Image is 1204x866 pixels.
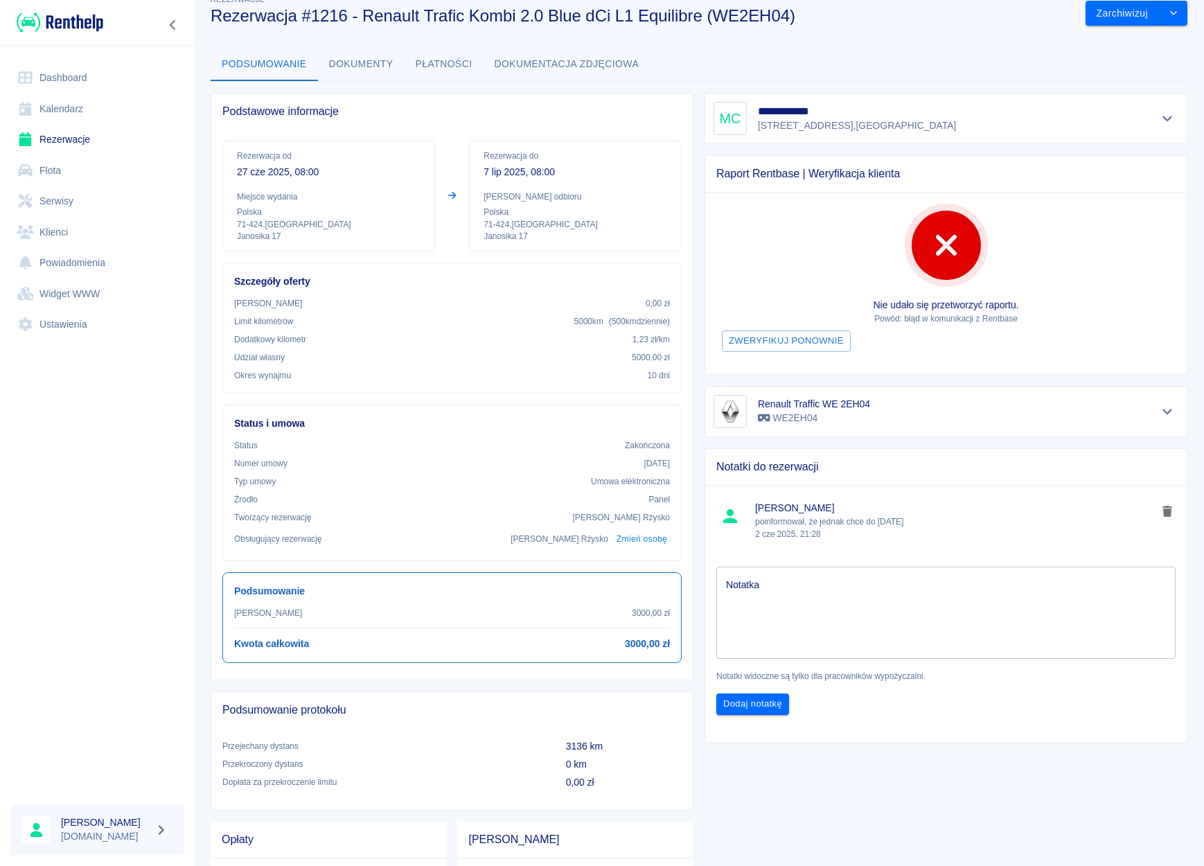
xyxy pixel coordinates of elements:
[222,703,682,717] span: Podsumowanie protokołu
[234,533,322,545] p: Obsługujący rezerwację
[716,167,1176,181] span: Raport Rentbase | Weryfikacja klienta
[758,397,870,411] h6: Renault Traffic WE 2EH04
[237,206,420,218] p: Polska
[484,231,667,242] p: Janosika 17
[1086,1,1160,26] button: Zarchiwizuj
[17,11,103,34] img: Renthelp logo
[609,317,670,326] span: ( 500 km dziennie )
[234,297,302,310] p: [PERSON_NAME]
[237,218,420,231] p: 71-424 , [GEOGRAPHIC_DATA]
[716,460,1176,474] span: Notatki do rezerwacji
[61,815,150,829] h6: [PERSON_NAME]
[714,102,747,135] div: MC
[11,186,184,217] a: Serwisy
[716,670,1176,682] p: Notatki widoczne są tylko dla pracowników wypożyczalni.
[755,515,1157,540] p: poinformował, że jednak chce do [DATE]
[484,218,667,231] p: 71-424 , [GEOGRAPHIC_DATA]
[484,206,667,218] p: Polska
[632,351,670,364] p: 5000,00 zł
[758,118,956,133] p: [STREET_ADDRESS] , [GEOGRAPHIC_DATA]
[11,309,184,340] a: Ustawienia
[11,155,184,186] a: Flota
[11,94,184,125] a: Kalendarz
[234,315,293,328] p: Limit kilometrów
[591,475,670,488] p: Umowa elektroniczna
[644,457,670,470] p: [DATE]
[632,333,670,346] p: 1,23 zł /km
[566,775,682,790] p: 0,00 zł
[222,758,544,770] p: Przekroczony dystans
[222,833,436,847] span: Opłaty
[632,607,670,619] p: 3000,00 zł
[646,297,670,310] p: 0,00 zł
[237,150,420,162] p: Rezerwacja od
[1157,502,1178,520] button: delete note
[237,165,420,179] p: 27 cze 2025, 08:00
[716,693,789,715] button: Dodaj notatkę
[234,274,670,289] h6: Szczegóły oferty
[614,529,670,549] button: Zmień osobę
[405,48,484,81] button: Płatności
[234,584,670,599] h6: Podsumowanie
[163,16,184,34] button: Zwiń nawigację
[625,637,670,651] h6: 3000,00 zł
[1156,109,1179,128] button: Pokaż szczegóły
[234,457,287,470] p: Numer umowy
[716,398,744,425] img: Image
[234,475,276,488] p: Typ umowy
[237,231,420,242] p: Janosika 17
[234,637,309,651] h6: Kwota całkowita
[484,48,650,81] button: Dokumentacja zdjęciowa
[234,351,285,364] p: Udział własny
[234,511,311,524] p: Tworzący rezerwację
[484,150,667,162] p: Rezerwacja do
[722,330,851,352] button: Zweryfikuj ponownie
[716,298,1176,312] p: Nie udało się przetworzyć raportu.
[234,416,670,431] h6: Status i umowa
[222,105,682,118] span: Podstawowe informacje
[1156,402,1179,421] button: Pokaż szczegóły
[648,369,670,382] p: 10 dni
[11,217,184,248] a: Klienci
[318,48,405,81] button: Dokumenty
[755,528,1157,540] p: 2 cze 2025, 21:28
[211,48,318,81] button: Podsumowanie
[484,165,667,179] p: 7 lip 2025, 08:00
[484,191,667,203] p: [PERSON_NAME] odbioru
[649,493,671,506] p: Panel
[11,11,103,34] a: Renthelp logo
[11,247,184,279] a: Powiadomienia
[469,833,683,847] span: [PERSON_NAME]
[211,6,1074,26] h3: Rezerwacja #1216 - Renault Trafic Kombi 2.0 Blue dCi L1 Equilibre (WE2EH04)
[1160,1,1187,26] button: drop-down
[572,511,670,524] p: [PERSON_NAME] Rżysko
[716,312,1176,325] p: Powód: błąd w komunikacji z Rentbase
[11,62,184,94] a: Dashboard
[755,501,1157,515] span: [PERSON_NAME]
[61,829,150,844] p: [DOMAIN_NAME]
[234,493,258,506] p: Żrodło
[222,740,544,752] p: Przejechany dystans
[237,191,420,203] p: Miejsce wydania
[758,411,870,425] p: WE2EH04
[234,439,258,452] p: Status
[511,533,608,545] p: [PERSON_NAME] Rżysko
[11,279,184,310] a: Widget WWW
[234,333,306,346] p: Dodatkowy kilometr
[222,776,544,788] p: Dopłata za przekroczenie limitu
[234,369,291,382] p: Okres wynajmu
[566,757,682,772] p: 0 km
[566,739,682,754] p: 3136 km
[625,439,670,452] p: Zakończona
[11,124,184,155] a: Rezerwacje
[574,315,670,328] p: 5000 km
[234,607,302,619] p: [PERSON_NAME]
